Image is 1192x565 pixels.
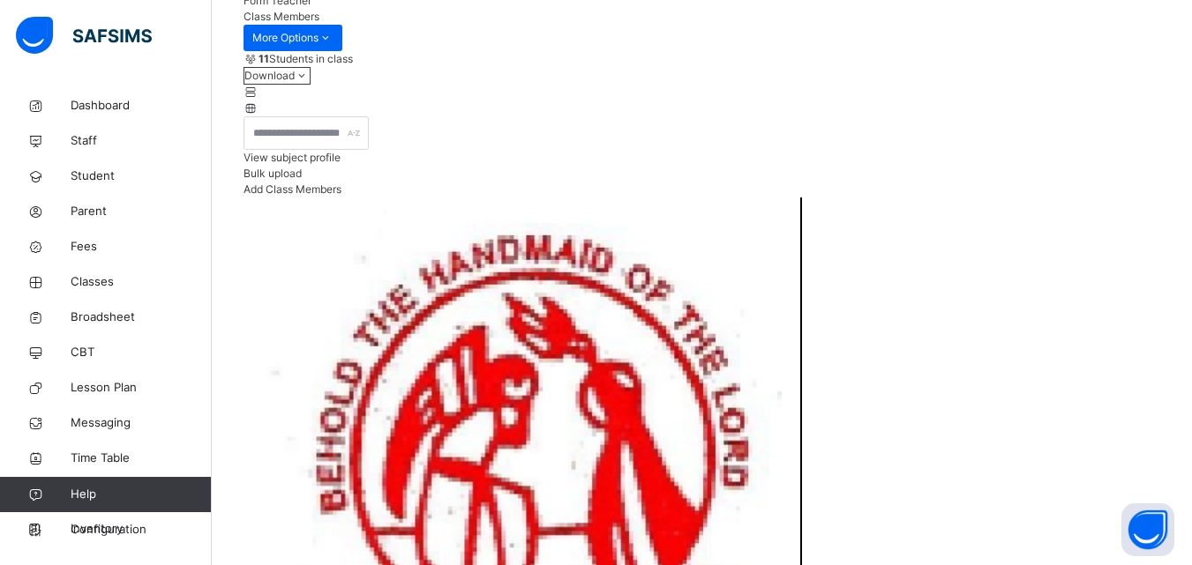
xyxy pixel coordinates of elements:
span: Classes [71,273,212,291]
button: Open asap [1121,503,1174,556]
span: Download [244,69,295,82]
span: More Options [252,30,334,46]
span: Staff [71,132,212,150]
b: 11 [259,52,269,65]
span: Configuration [71,521,211,539]
span: Class Members [244,10,319,23]
span: Help [71,486,211,503]
span: Parent [71,203,212,220]
span: Dashboard [71,97,212,115]
span: Fees [71,238,212,256]
span: Bulk upload [244,167,302,180]
span: Add Class Members [244,182,341,196]
span: Student [71,167,212,185]
img: safsims [16,17,152,54]
span: Broadsheet [71,309,212,326]
span: View subject profile [244,151,341,164]
span: CBT [71,344,212,361]
span: Time Table [71,450,212,467]
span: Messaging [71,414,212,432]
span: Lesson Plan [71,379,212,397]
span: Students in class [259,51,353,67]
